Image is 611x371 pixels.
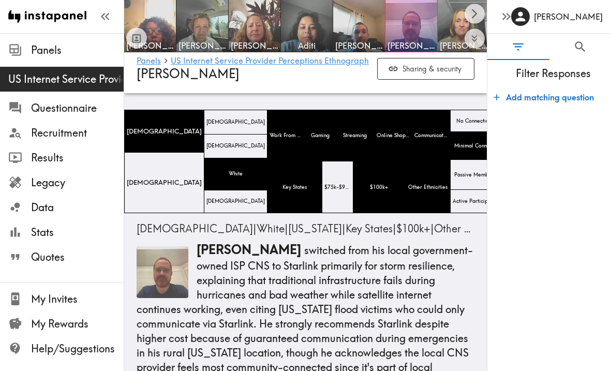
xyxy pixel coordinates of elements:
button: Expand to show all items [465,28,485,49]
a: Panels [137,56,161,66]
span: [PERSON_NAME] [335,40,383,51]
span: US Internet Service Provider Perceptions Ethnography [8,72,124,86]
span: Other Ethnicities [406,182,450,193]
span: [DEMOGRAPHIC_DATA] [204,116,267,128]
span: [PERSON_NAME] [126,40,174,51]
span: Aditi [283,40,331,51]
button: Filter Responses [487,34,549,60]
span: Minimal Connect [452,140,496,152]
button: Scroll right [465,4,485,24]
span: [PERSON_NAME] [178,40,226,51]
img: Thumbnail [137,246,188,298]
span: [PERSON_NAME] [440,40,487,51]
span: Passive Member [452,169,496,181]
span: $100k+ [396,222,430,235]
span: White [227,168,245,180]
span: [PERSON_NAME] [197,242,301,257]
span: [PERSON_NAME] [388,40,435,51]
span: [DEMOGRAPHIC_DATA] [204,140,267,152]
span: White [257,222,285,235]
span: [PERSON_NAME] [231,40,278,51]
span: Online Shopping [375,130,412,141]
a: US Internet Service Provider Perceptions Ethnography [171,56,373,66]
span: [DEMOGRAPHIC_DATA] [125,125,204,138]
span: [DEMOGRAPHIC_DATA] [204,196,267,207]
span: $100k+ [368,182,390,193]
span: Filter Responses [496,66,611,81]
span: Gaming [309,130,332,141]
span: | [288,222,346,235]
h6: [PERSON_NAME] [534,11,603,22]
span: My Rewards [31,317,124,331]
span: | [137,222,257,235]
span: [DEMOGRAPHIC_DATA] [137,222,253,235]
span: No Connection [454,115,494,127]
span: | [257,222,288,235]
span: $75k-$99k [322,182,353,193]
span: [DEMOGRAPHIC_DATA] [125,176,204,189]
span: [US_STATE] [288,222,342,235]
span: Help/Suggestions [31,342,124,356]
span: Stats [31,225,124,240]
span: Quotes [31,250,124,264]
span: Work From Home [267,130,304,141]
span: | [396,222,434,235]
span: Active Participant [451,196,497,207]
span: Results [31,151,124,165]
span: My Invites [31,292,124,306]
button: Add matching question [489,87,598,108]
button: Sharing & security [377,58,474,80]
span: Other Ethnicities [434,222,510,235]
span: Search [573,40,587,54]
span: Legacy [31,175,124,190]
button: Toggle between responses and questions [126,28,147,49]
span: Questionnaire [31,101,124,115]
span: Streaming [341,130,369,141]
span: | [346,222,396,235]
span: Panels [31,43,124,57]
span: Communication [412,130,450,141]
span: Recruitment [31,126,124,140]
span: | [434,222,514,235]
span: Data [31,200,124,215]
span: Key States [280,182,309,193]
span: [PERSON_NAME] [137,66,240,81]
span: Key States [346,222,393,235]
